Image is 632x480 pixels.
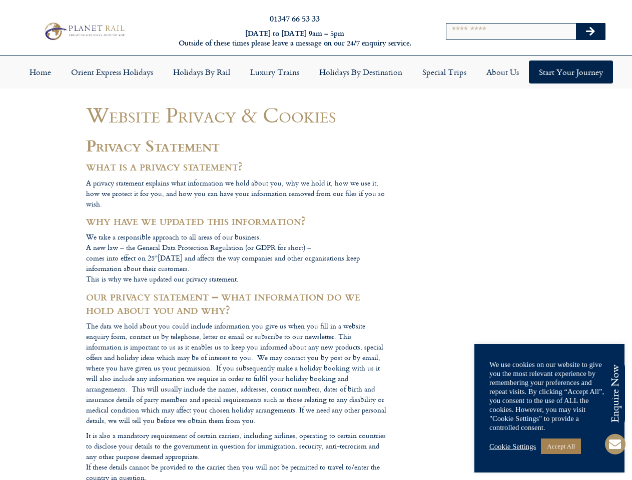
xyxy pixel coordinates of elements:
a: Cookie Settings [489,442,536,451]
a: Special Trips [412,60,476,83]
a: About Us [476,60,529,83]
button: Search [576,23,605,39]
nav: Menu [5,60,627,83]
a: Orient Express Holidays [61,60,163,83]
a: Holidays by Destination [309,60,412,83]
h6: [DATE] to [DATE] 9am – 5pm Outside of these times please leave a message on our 24/7 enquiry serv... [171,29,419,47]
img: Planet Rail Train Holidays Logo [41,20,127,41]
a: Home [20,60,61,83]
div: We use cookies on our website to give you the most relevant experience by remembering your prefer... [489,360,609,432]
a: 01347 66 53 33 [270,12,320,24]
a: Holidays by Rail [163,60,240,83]
a: Luxury Trains [240,60,309,83]
a: Accept All [541,438,581,454]
a: Start your Journey [529,60,613,83]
